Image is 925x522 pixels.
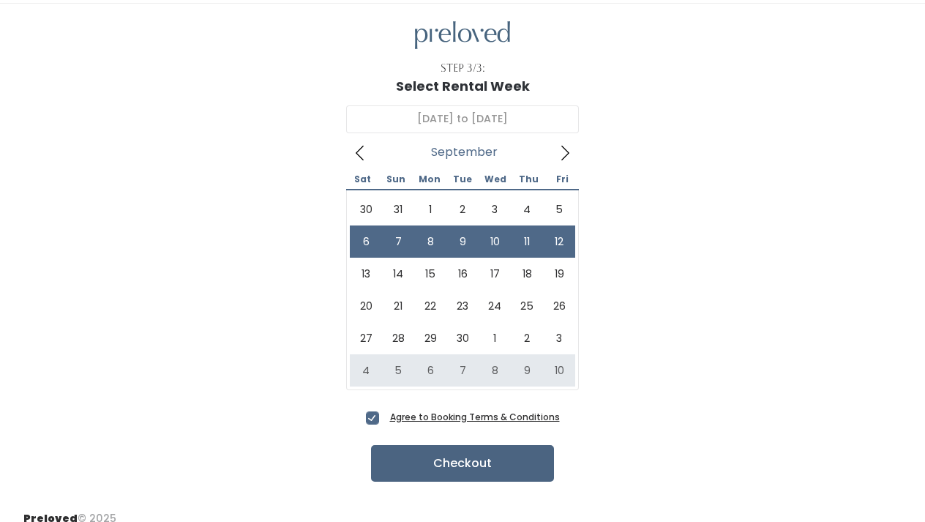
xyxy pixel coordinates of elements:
[479,175,512,184] span: Wed
[479,193,511,225] span: September 3, 2025
[350,354,382,387] span: October 4, 2025
[346,175,379,184] span: Sat
[543,193,575,225] span: September 5, 2025
[382,322,414,354] span: September 28, 2025
[350,258,382,290] span: September 13, 2025
[511,225,543,258] span: September 11, 2025
[414,322,446,354] span: September 29, 2025
[414,193,446,225] span: September 1, 2025
[382,354,414,387] span: October 5, 2025
[543,225,575,258] span: September 12, 2025
[350,193,382,225] span: August 30, 2025
[390,411,560,423] a: Agree to Booking Terms & Conditions
[446,225,479,258] span: September 9, 2025
[446,258,479,290] span: September 16, 2025
[346,105,579,133] input: Select week
[512,175,545,184] span: Thu
[511,258,543,290] span: September 18, 2025
[543,290,575,322] span: September 26, 2025
[543,322,575,354] span: October 3, 2025
[414,258,446,290] span: September 15, 2025
[414,225,446,258] span: September 8, 2025
[382,258,414,290] span: September 14, 2025
[511,354,543,387] span: October 9, 2025
[414,354,446,387] span: October 6, 2025
[446,175,479,184] span: Tue
[511,193,543,225] span: September 4, 2025
[414,290,446,322] span: September 22, 2025
[479,322,511,354] span: October 1, 2025
[446,322,479,354] span: September 30, 2025
[350,322,382,354] span: September 27, 2025
[511,322,543,354] span: October 2, 2025
[379,175,412,184] span: Sun
[382,225,414,258] span: September 7, 2025
[543,354,575,387] span: October 10, 2025
[350,290,382,322] span: September 20, 2025
[446,193,479,225] span: September 2, 2025
[479,258,511,290] span: September 17, 2025
[382,290,414,322] span: September 21, 2025
[415,21,510,50] img: preloved logo
[441,61,485,76] div: Step 3/3:
[446,290,479,322] span: September 23, 2025
[413,175,446,184] span: Mon
[382,193,414,225] span: August 31, 2025
[479,290,511,322] span: September 24, 2025
[446,354,479,387] span: October 7, 2025
[371,445,554,482] button: Checkout
[396,79,530,94] h1: Select Rental Week
[479,225,511,258] span: September 10, 2025
[543,258,575,290] span: September 19, 2025
[546,175,579,184] span: Fri
[479,354,511,387] span: October 8, 2025
[431,149,498,155] span: September
[350,225,382,258] span: September 6, 2025
[511,290,543,322] span: September 25, 2025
